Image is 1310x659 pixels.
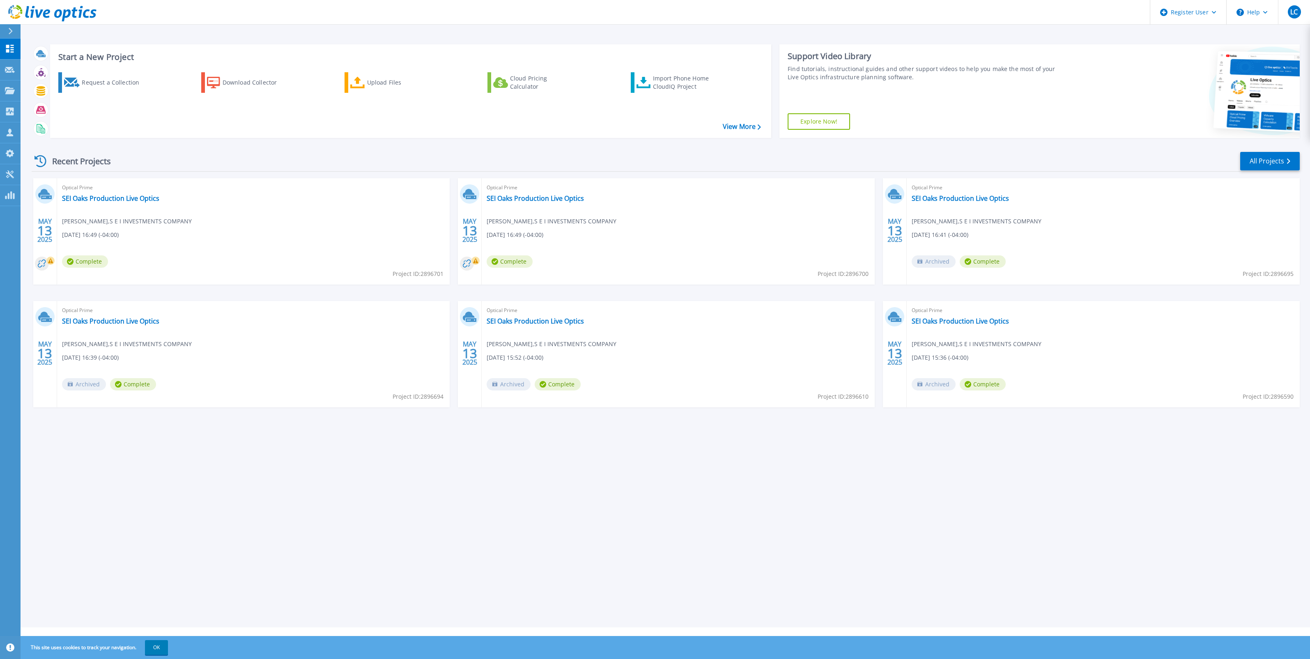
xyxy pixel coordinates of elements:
[487,353,543,362] span: [DATE] 15:52 (-04:00)
[462,350,477,357] span: 13
[1243,269,1294,278] span: Project ID: 2896695
[462,216,478,246] div: MAY 2025
[487,217,616,226] span: [PERSON_NAME] , S E I INVESTMENTS COMPANY
[487,194,584,202] a: SEI Oaks Production Live Optics
[510,74,576,91] div: Cloud Pricing Calculator
[912,317,1009,325] a: SEI Oaks Production Live Optics
[487,72,579,93] a: Cloud Pricing Calculator
[912,217,1041,226] span: [PERSON_NAME] , S E I INVESTMENTS COMPANY
[487,306,870,315] span: Optical Prime
[37,227,52,234] span: 13
[462,338,478,368] div: MAY 2025
[462,227,477,234] span: 13
[1290,9,1298,15] span: LC
[201,72,293,93] a: Download Collector
[960,255,1006,268] span: Complete
[32,151,122,171] div: Recent Projects
[535,378,581,390] span: Complete
[37,350,52,357] span: 13
[788,113,850,130] a: Explore Now!
[818,269,869,278] span: Project ID: 2896700
[82,74,147,91] div: Request a Collection
[487,340,616,349] span: [PERSON_NAME] , S E I INVESTMENTS COMPANY
[788,65,1059,81] div: Find tutorials, instructional guides and other support videos to help you make the most of your L...
[1243,392,1294,401] span: Project ID: 2896590
[887,216,903,246] div: MAY 2025
[887,350,902,357] span: 13
[393,269,444,278] span: Project ID: 2896701
[367,74,433,91] div: Upload Files
[62,340,192,349] span: [PERSON_NAME] , S E I INVESTMENTS COMPANY
[62,378,106,390] span: Archived
[912,255,956,268] span: Archived
[653,74,717,91] div: Import Phone Home CloudIQ Project
[345,72,436,93] a: Upload Files
[912,183,1295,192] span: Optical Prime
[62,255,108,268] span: Complete
[960,378,1006,390] span: Complete
[145,640,168,655] button: OK
[912,306,1295,315] span: Optical Prime
[58,53,761,62] h3: Start a New Project
[223,74,288,91] div: Download Collector
[62,353,119,362] span: [DATE] 16:39 (-04:00)
[887,227,902,234] span: 13
[393,392,444,401] span: Project ID: 2896694
[487,183,870,192] span: Optical Prime
[62,317,159,325] a: SEI Oaks Production Live Optics
[723,123,761,131] a: View More
[487,230,543,239] span: [DATE] 16:49 (-04:00)
[912,194,1009,202] a: SEI Oaks Production Live Optics
[23,640,168,655] span: This site uses cookies to track your navigation.
[912,378,956,390] span: Archived
[818,392,869,401] span: Project ID: 2896610
[887,338,903,368] div: MAY 2025
[62,194,159,202] a: SEI Oaks Production Live Optics
[487,317,584,325] a: SEI Oaks Production Live Optics
[487,378,531,390] span: Archived
[37,338,53,368] div: MAY 2025
[912,353,968,362] span: [DATE] 15:36 (-04:00)
[788,51,1059,62] div: Support Video Library
[487,255,533,268] span: Complete
[912,340,1041,349] span: [PERSON_NAME] , S E I INVESTMENTS COMPANY
[912,230,968,239] span: [DATE] 16:41 (-04:00)
[62,217,192,226] span: [PERSON_NAME] , S E I INVESTMENTS COMPANY
[58,72,150,93] a: Request a Collection
[1240,152,1300,170] a: All Projects
[62,183,445,192] span: Optical Prime
[62,230,119,239] span: [DATE] 16:49 (-04:00)
[110,378,156,390] span: Complete
[37,216,53,246] div: MAY 2025
[62,306,445,315] span: Optical Prime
